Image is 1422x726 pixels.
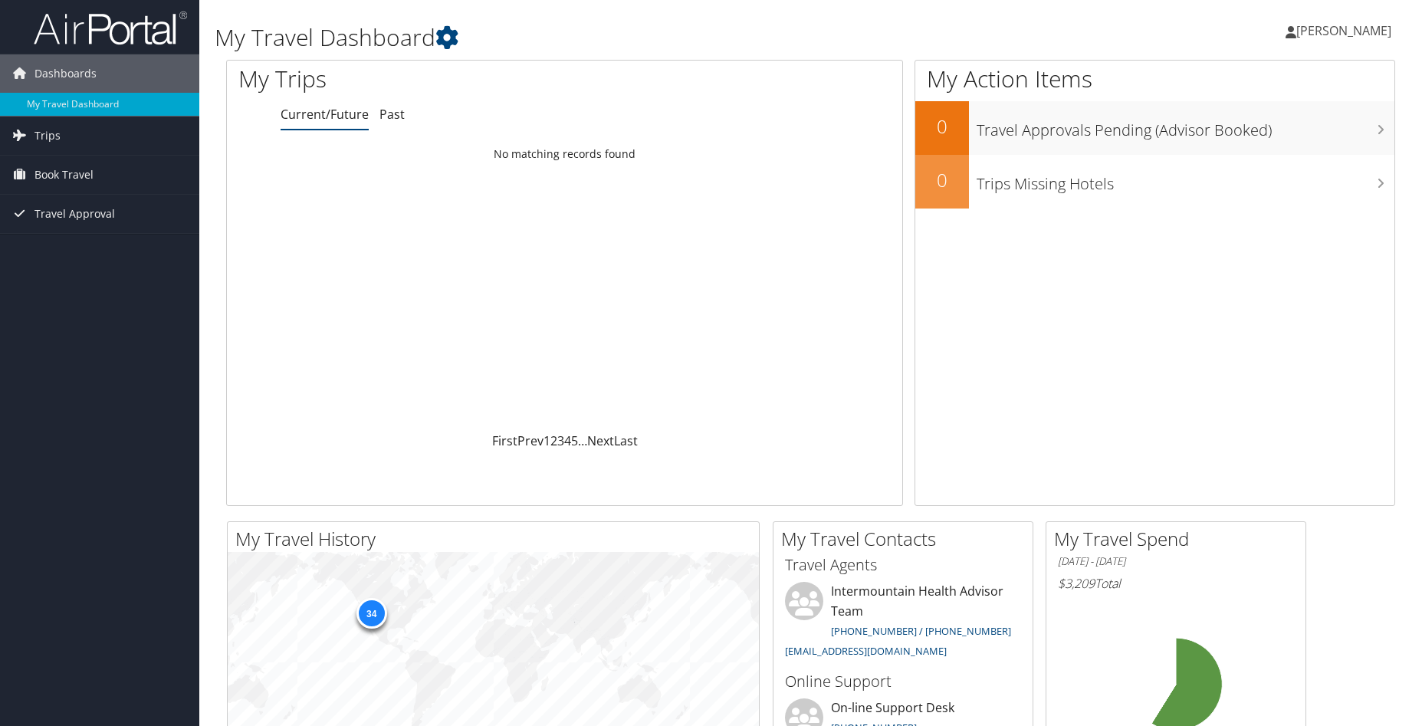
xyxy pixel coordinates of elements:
[564,432,571,449] a: 4
[238,63,609,95] h1: My Trips
[777,582,1029,664] li: Intermountain Health Advisor Team
[34,10,187,46] img: airportal-logo.png
[544,432,550,449] a: 1
[785,554,1021,576] h3: Travel Agents
[614,432,638,449] a: Last
[34,156,94,194] span: Book Travel
[1058,575,1095,592] span: $3,209
[915,63,1394,95] h1: My Action Items
[781,526,1033,552] h2: My Travel Contacts
[785,644,947,658] a: [EMAIL_ADDRESS][DOMAIN_NAME]
[785,671,1021,692] h3: Online Support
[492,432,517,449] a: First
[1286,8,1407,54] a: [PERSON_NAME]
[831,624,1011,638] a: [PHONE_NUMBER] / [PHONE_NUMBER]
[915,167,969,193] h2: 0
[356,598,386,629] div: 34
[1058,554,1294,569] h6: [DATE] - [DATE]
[1296,22,1391,39] span: [PERSON_NAME]
[34,195,115,233] span: Travel Approval
[215,21,1010,54] h1: My Travel Dashboard
[1054,526,1305,552] h2: My Travel Spend
[587,432,614,449] a: Next
[571,432,578,449] a: 5
[578,432,587,449] span: …
[34,54,97,93] span: Dashboards
[915,155,1394,209] a: 0Trips Missing Hotels
[227,140,902,168] td: No matching records found
[1058,575,1294,592] h6: Total
[915,101,1394,155] a: 0Travel Approvals Pending (Advisor Booked)
[281,106,369,123] a: Current/Future
[379,106,405,123] a: Past
[557,432,564,449] a: 3
[235,526,759,552] h2: My Travel History
[915,113,969,140] h2: 0
[517,432,544,449] a: Prev
[977,166,1394,195] h3: Trips Missing Hotels
[550,432,557,449] a: 2
[977,112,1394,141] h3: Travel Approvals Pending (Advisor Booked)
[34,117,61,155] span: Trips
